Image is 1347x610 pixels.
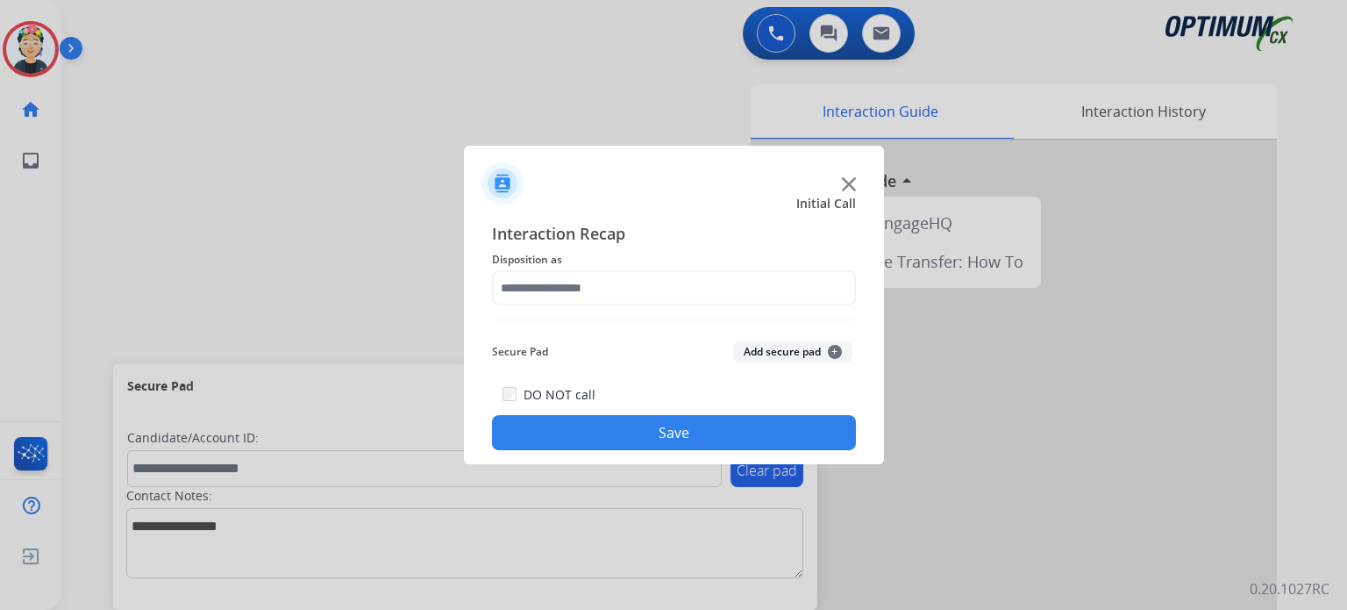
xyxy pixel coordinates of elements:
span: + [828,345,842,359]
img: contactIcon [481,162,524,205]
img: contact-recap-line.svg [492,319,856,320]
label: DO NOT call [524,386,595,404]
button: Add secure pad+ [733,341,852,362]
span: Disposition as [492,249,856,270]
span: Interaction Recap [492,221,856,249]
button: Save [492,415,856,450]
span: Secure Pad [492,341,548,362]
p: 0.20.1027RC [1250,578,1329,599]
span: Initial Call [796,195,856,212]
